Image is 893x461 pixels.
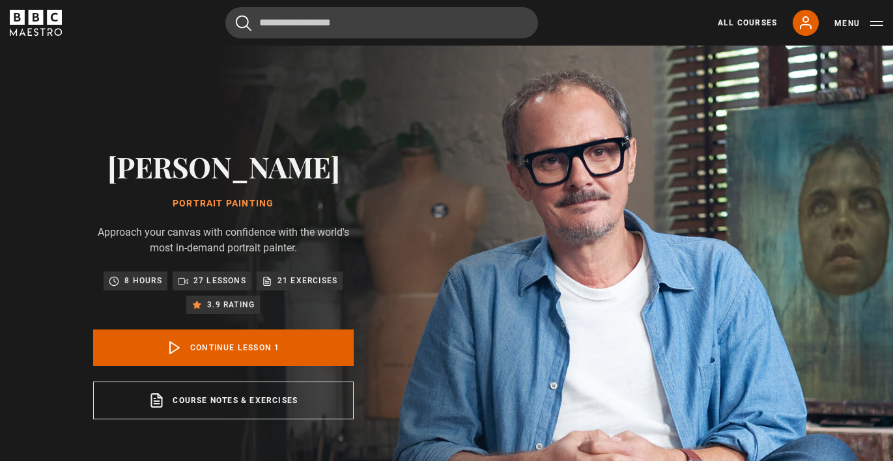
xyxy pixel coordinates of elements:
p: 21 exercises [277,274,337,287]
a: Continue lesson 1 [93,329,354,366]
h1: Portrait Painting [93,199,354,209]
p: 27 lessons [193,274,246,287]
p: 3.9 rating [207,298,255,311]
button: Toggle navigation [834,17,883,30]
button: Submit the search query [236,15,251,31]
a: All Courses [718,17,777,29]
input: Search [225,7,538,38]
svg: BBC Maestro [10,10,62,36]
h2: [PERSON_NAME] [93,150,354,183]
a: Course notes & exercises [93,382,354,419]
p: Approach your canvas with confidence with the world's most in-demand portrait painter. [93,225,354,256]
p: 8 hours [124,274,162,287]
